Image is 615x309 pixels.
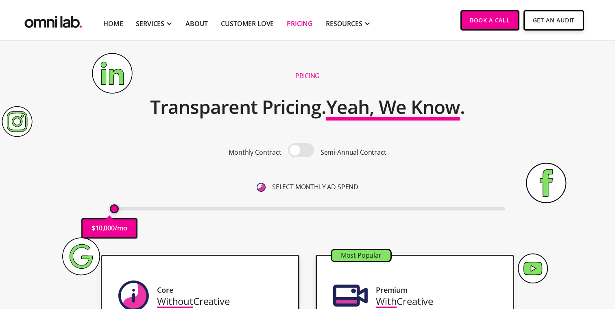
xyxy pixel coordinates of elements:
div: Premium [376,285,408,296]
img: 6410812402e99d19b372aa32_omni-nav-info.svg [257,183,266,192]
img: Omni Lab: B2B SaaS Demand Generation Agency [23,10,84,30]
h1: Pricing [295,72,320,80]
p: SELECT MONTHLY AD SPEND [272,182,358,193]
div: Creative [157,296,230,307]
iframe: Chat Widget [469,215,615,309]
div: Core [157,285,173,296]
span: With [376,294,397,308]
p: /mo [115,223,127,234]
div: Creative [376,296,433,307]
a: Home [103,19,123,28]
p: Monthly Contract [229,147,281,158]
span: Yeah, We Know [326,94,460,119]
div: Most Popular [332,250,390,261]
a: Get An Audit [523,10,584,31]
a: Book a Call [460,10,519,31]
a: Customer Love [221,19,274,28]
p: $ [92,223,95,234]
a: About [185,19,208,28]
p: 10,000 [95,223,115,234]
h2: Transparent Pricing. . [150,91,465,123]
p: Semi-Annual Contract [321,147,386,158]
a: home [23,10,84,30]
div: RESOURCES [326,19,362,28]
div: SERVICES [136,19,164,28]
span: Without [157,294,193,308]
a: Pricing [287,19,313,28]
